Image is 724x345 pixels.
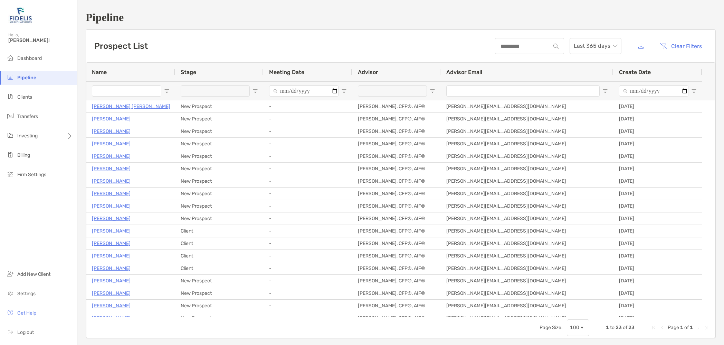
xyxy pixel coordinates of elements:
input: Meeting Date Filter Input [269,85,339,97]
div: [PERSON_NAME][EMAIL_ADDRESS][DOMAIN_NAME] [441,312,613,324]
input: Name Filter Input [92,85,161,97]
div: - [264,163,352,175]
span: 1 [690,325,693,330]
span: 1 [606,325,609,330]
span: 23 [628,325,635,330]
input: Advisor Email Filter Input [446,85,600,97]
a: [PERSON_NAME] [92,264,131,273]
div: New Prospect [175,175,264,187]
div: [PERSON_NAME], CFP®, AIF® [352,175,441,187]
div: New Prospect [175,138,264,150]
div: [DATE] [613,163,702,175]
a: [PERSON_NAME] [92,139,131,148]
div: New Prospect [175,100,264,112]
a: [PERSON_NAME] [92,115,131,123]
img: pipeline icon [6,73,15,81]
div: New Prospect [175,300,264,312]
div: [DATE] [613,175,702,187]
span: Last 365 days [574,38,617,54]
a: [PERSON_NAME] [92,239,131,248]
a: [PERSON_NAME] [92,152,131,161]
div: New Prospect [175,163,264,175]
div: [PERSON_NAME], CFP®, AIF® [352,300,441,312]
img: dashboard icon [6,54,15,62]
div: Client [175,250,264,262]
img: firm-settings icon [6,170,15,178]
div: - [264,287,352,299]
span: Transfers [17,114,38,119]
a: [PERSON_NAME] [92,164,131,173]
div: Client [175,225,264,237]
a: [PERSON_NAME] [92,252,131,260]
div: [PERSON_NAME], CFP®, AIF® [352,188,441,200]
img: investing icon [6,131,15,139]
span: of [684,325,689,330]
span: Clients [17,94,32,100]
div: [PERSON_NAME][EMAIL_ADDRESS][DOMAIN_NAME] [441,175,613,187]
img: add_new_client icon [6,270,15,278]
a: [PERSON_NAME] [92,127,131,136]
div: [PERSON_NAME][EMAIL_ADDRESS][DOMAIN_NAME] [441,125,613,137]
a: [PERSON_NAME] [92,301,131,310]
button: Open Filter Menu [691,88,697,94]
div: [PERSON_NAME], CFP®, AIF® [352,250,441,262]
button: Open Filter Menu [253,88,258,94]
a: [PERSON_NAME] [92,289,131,298]
div: [DATE] [613,250,702,262]
img: transfers icon [6,112,15,120]
div: [PERSON_NAME], CFP®, AIF® [352,138,441,150]
div: New Prospect [175,287,264,299]
a: [PERSON_NAME] [92,214,131,223]
div: - [264,312,352,324]
button: Clear Filters [655,38,707,54]
span: Dashboard [17,55,42,61]
div: First Page [651,325,657,330]
div: New Prospect [175,212,264,225]
span: of [623,325,627,330]
div: [DATE] [613,312,702,324]
a: [PERSON_NAME] [92,276,131,285]
div: [DATE] [613,188,702,200]
a: [PERSON_NAME] [92,314,131,323]
div: [PERSON_NAME][EMAIL_ADDRESS][DOMAIN_NAME] [441,237,613,249]
span: Stage [181,69,196,75]
button: Open Filter Menu [430,88,435,94]
div: [DATE] [613,225,702,237]
span: Firm Settings [17,172,46,178]
div: [PERSON_NAME], CFP®, AIF® [352,100,441,112]
div: [PERSON_NAME][EMAIL_ADDRESS][DOMAIN_NAME] [441,200,613,212]
h1: Pipeline [86,11,716,24]
div: Page Size [567,319,589,336]
div: [DATE] [613,287,702,299]
img: Zoe Logo [8,3,33,28]
div: [PERSON_NAME], CFP®, AIF® [352,275,441,287]
div: [PERSON_NAME][EMAIL_ADDRESS][DOMAIN_NAME] [441,150,613,162]
span: Settings [17,291,36,297]
img: clients icon [6,92,15,101]
div: [PERSON_NAME], CFP®, AIF® [352,212,441,225]
div: - [264,275,352,287]
img: get-help icon [6,308,15,317]
div: [PERSON_NAME], CFP®, AIF® [352,200,441,212]
div: New Prospect [175,113,264,125]
div: [PERSON_NAME], CFP®, AIF® [352,125,441,137]
div: [DATE] [613,100,702,112]
div: - [264,250,352,262]
div: [DATE] [613,150,702,162]
span: Meeting Date [269,69,304,75]
div: [PERSON_NAME][EMAIL_ADDRESS][DOMAIN_NAME] [441,225,613,237]
span: [PERSON_NAME]! [8,37,73,43]
input: Create Date Filter Input [619,85,688,97]
div: - [264,212,352,225]
div: - [264,237,352,249]
div: [PERSON_NAME][EMAIL_ADDRESS][DOMAIN_NAME] [441,163,613,175]
div: [DATE] [613,212,702,225]
div: - [264,138,352,150]
div: [PERSON_NAME][EMAIL_ADDRESS][DOMAIN_NAME] [441,250,613,262]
